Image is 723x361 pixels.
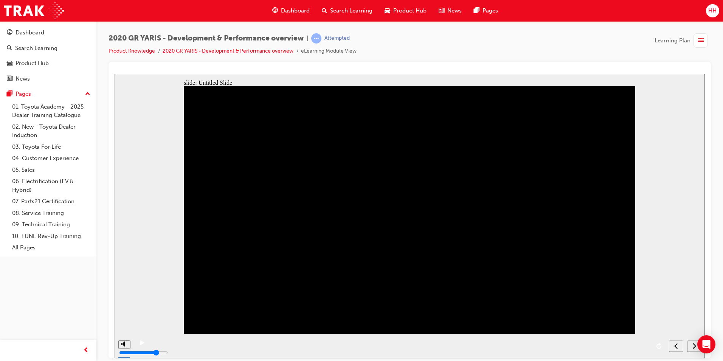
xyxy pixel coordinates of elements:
[281,6,310,15] span: Dashboard
[3,56,93,70] a: Product Hub
[468,3,504,19] a: pages-iconPages
[9,196,93,207] a: 07. Parts21 Certification
[554,267,569,278] button: previous
[697,335,715,353] div: Open Intercom Messenger
[433,3,468,19] a: news-iconNews
[5,276,53,282] input: volume
[9,242,93,254] a: All Pages
[7,60,12,67] span: car-icon
[272,6,278,16] span: guage-icon
[447,6,462,15] span: News
[393,6,427,15] span: Product Hub
[9,219,93,230] a: 09. Technical Training
[9,121,93,141] a: 02. New - Toyota Dealer Induction
[3,87,93,101] button: Pages
[9,207,93,219] a: 08. Service Training
[698,36,704,45] span: list-icon
[16,59,49,68] div: Product Hub
[474,6,479,16] span: pages-icon
[85,89,90,99] span: up-icon
[109,48,155,54] a: Product Knowledge
[266,3,316,19] a: guage-iconDashboard
[554,260,586,285] nav: slide navigation
[379,3,433,19] a: car-iconProduct Hub
[330,6,372,15] span: Search Learning
[3,26,93,40] a: Dashboard
[163,48,293,54] a: 2020 GR YARIS - Development & Performance overview
[83,346,89,355] span: prev-icon
[439,6,444,16] span: news-icon
[307,34,308,43] span: |
[3,41,93,55] a: Search Learning
[9,152,93,164] a: 04. Customer Experience
[655,33,711,48] button: Learning Plan
[539,267,551,278] button: replay
[7,30,12,36] span: guage-icon
[9,230,93,242] a: 10. TUNE Rev-Up Training
[9,141,93,153] a: 03. Toyota For Life
[7,91,12,98] span: pages-icon
[311,33,321,44] span: learningRecordVerb_ATTEMPT-icon
[16,75,30,83] div: News
[109,34,304,43] span: 2020 GR YARIS - Development & Performance overview
[573,267,587,278] button: next
[16,28,44,37] div: Dashboard
[301,47,357,56] li: eLearning Module View
[7,76,12,82] span: news-icon
[3,24,93,87] button: DashboardSearch LearningProduct HubNews
[9,164,93,176] a: 05. Sales
[4,260,15,285] div: misc controls
[9,176,93,196] a: 06. Electrification (EV & Hybrid)
[4,266,16,275] button: volume
[322,6,327,16] span: search-icon
[19,260,551,285] div: playback controls
[16,90,31,98] div: Pages
[19,266,32,279] button: play/pause
[9,101,93,121] a: 01. Toyota Academy - 2025 Dealer Training Catalogue
[655,36,690,45] span: Learning Plan
[708,6,717,15] span: HH
[324,35,350,42] div: Attempted
[15,44,57,53] div: Search Learning
[3,72,93,86] a: News
[4,2,64,19] img: Trak
[483,6,498,15] span: Pages
[385,6,390,16] span: car-icon
[706,4,719,17] button: HH
[316,3,379,19] a: search-iconSearch Learning
[7,45,12,52] span: search-icon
